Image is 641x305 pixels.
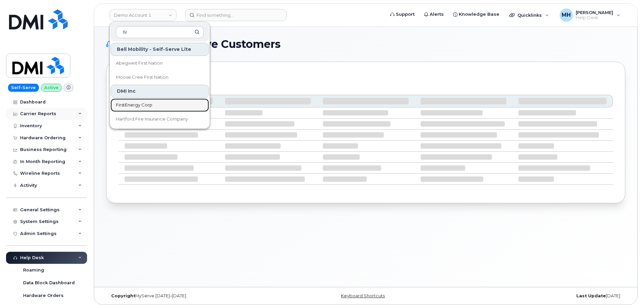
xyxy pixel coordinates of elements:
[116,116,188,123] span: Hartford Fire Insurance Company
[452,293,625,299] div: [DATE]
[116,102,152,108] span: FirstEnergy Corp
[341,293,385,298] a: Keyboard Shortcuts
[111,57,209,70] a: Abegweit First Nation
[116,26,204,38] input: Search
[116,74,168,81] span: Moose Cree First Nation
[111,98,209,112] a: FirstEnergy Corp
[111,112,209,126] a: Hartford Fire Insurance Company
[111,43,209,56] div: Bell Mobility - Self-Serve Lite
[111,85,209,98] div: DMI Inc
[116,60,163,67] span: Abegweit First Nation
[111,71,209,84] a: Moose Cree First Nation
[106,293,279,299] div: MyServe [DATE]–[DATE]
[111,293,135,298] strong: Copyright
[576,293,606,298] strong: Last Update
